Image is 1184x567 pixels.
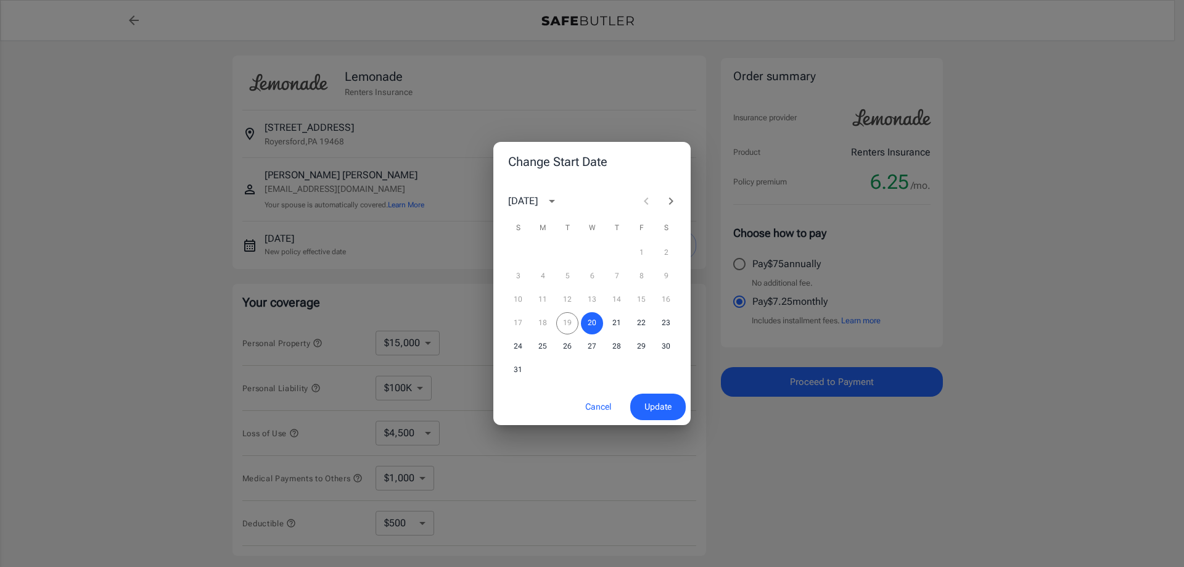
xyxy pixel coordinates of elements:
button: 27 [581,336,603,358]
span: Friday [630,216,652,241]
button: 25 [532,336,554,358]
button: 28 [606,336,628,358]
button: 21 [606,312,628,334]
div: [DATE] [508,194,538,209]
h2: Change Start Date [493,142,691,181]
span: Wednesday [581,216,603,241]
button: 22 [630,312,652,334]
span: Monday [532,216,554,241]
button: Next month [659,189,683,213]
button: 23 [655,312,677,334]
span: Sunday [507,216,529,241]
button: Cancel [571,394,625,420]
button: 30 [655,336,677,358]
button: 24 [507,336,529,358]
span: Saturday [655,216,677,241]
button: 29 [630,336,652,358]
button: Update [630,394,686,420]
button: 26 [556,336,578,358]
button: 31 [507,359,529,381]
span: Tuesday [556,216,578,241]
button: 20 [581,312,603,334]
span: Update [644,399,672,415]
span: Thursday [606,216,628,241]
button: calendar view is open, switch to year view [541,191,562,212]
